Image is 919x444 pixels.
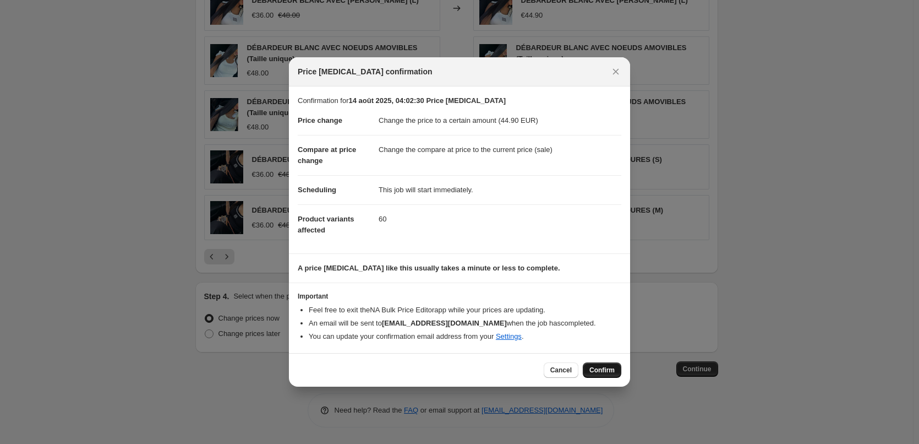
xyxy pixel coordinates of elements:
a: Settings [496,332,522,340]
li: An email will be sent to when the job has completed . [309,318,621,329]
dd: This job will start immediately. [379,175,621,204]
span: Product variants affected [298,215,354,234]
b: [EMAIL_ADDRESS][DOMAIN_NAME] [382,319,507,327]
p: Confirmation for [298,95,621,106]
span: Confirm [589,366,615,375]
span: Cancel [550,366,572,375]
b: A price [MEDICAL_DATA] like this usually takes a minute or less to complete. [298,264,560,272]
span: Scheduling [298,186,336,194]
dd: Change the price to a certain amount (44.90 EUR) [379,106,621,135]
span: Compare at price change [298,145,356,165]
button: Close [608,64,623,79]
b: 14 août 2025, 04:02:30 Price [MEDICAL_DATA] [348,96,506,105]
dd: 60 [379,204,621,234]
span: Price [MEDICAL_DATA] confirmation [298,66,433,77]
button: Confirm [583,362,621,378]
span: Price change [298,116,342,124]
li: You can update your confirmation email address from your . [309,331,621,342]
li: Feel free to exit the NA Bulk Price Editor app while your prices are updating. [309,305,621,316]
button: Cancel [544,362,578,378]
dd: Change the compare at price to the current price (sale) [379,135,621,164]
h3: Important [298,292,621,301]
